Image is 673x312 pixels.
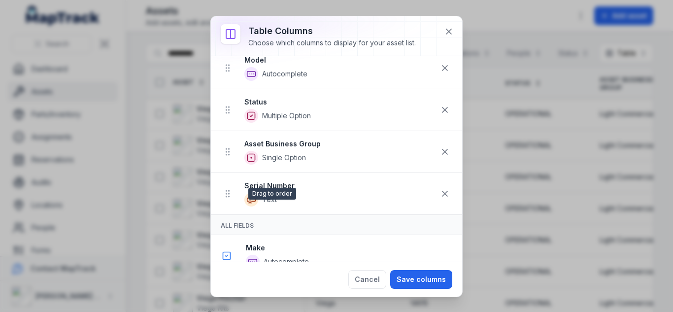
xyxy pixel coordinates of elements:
strong: Make [246,243,454,253]
strong: Status [244,97,436,107]
strong: Model [244,55,436,65]
strong: Asset Business Group [244,139,436,149]
button: Save columns [390,270,452,289]
span: Text [262,195,277,205]
span: Autocomplete [262,69,307,79]
div: Choose which columns to display for your asset list. [248,38,416,48]
span: Multiple Option [262,111,311,121]
span: Drag to order [248,188,296,200]
h3: Table columns [248,24,416,38]
span: Single Option [262,153,306,163]
span: All Fields [221,222,254,229]
span: Autocomplete [264,257,309,267]
button: Cancel [348,270,386,289]
strong: Serial Number [244,181,436,191]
